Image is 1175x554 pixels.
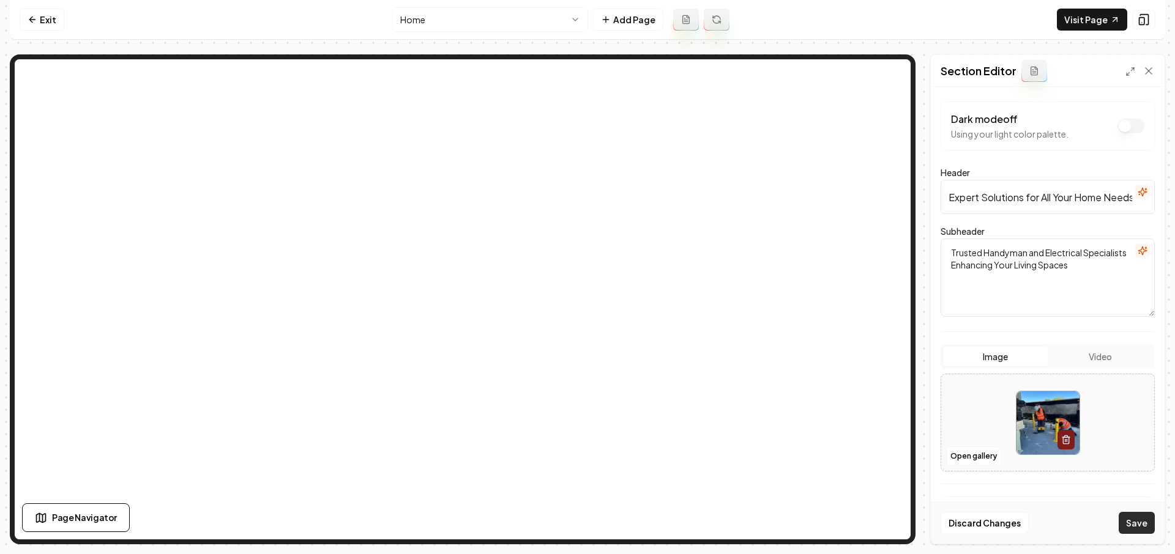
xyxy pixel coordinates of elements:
a: Visit Page [1057,9,1127,31]
button: Regenerate page [704,9,729,31]
button: Open gallery [946,446,1001,466]
input: Header [941,180,1155,214]
h2: Section Editor [941,62,1016,79]
p: Using your light color palette. [951,128,1069,140]
button: Image [943,347,1048,366]
span: Page Navigator [52,511,117,524]
button: Discard Changes [941,512,1029,534]
label: Header [941,167,970,178]
button: Add admin page prompt [673,9,699,31]
button: Add admin section prompt [1021,60,1047,82]
button: Save [1119,512,1155,534]
label: Subheader [941,226,985,237]
button: Add Page [593,9,663,31]
a: Exit [20,9,64,31]
img: image [1016,391,1080,454]
button: Page Navigator [22,503,130,532]
label: Dark mode off [951,113,1018,125]
button: Video [1048,347,1152,366]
